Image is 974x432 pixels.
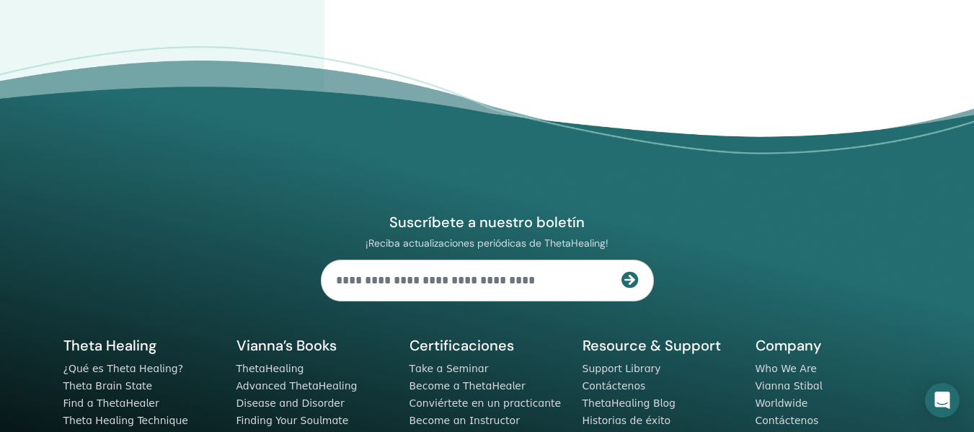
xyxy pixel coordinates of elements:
[756,415,819,426] a: Contáctenos
[409,397,562,409] a: Conviértete en un practicante
[409,415,520,426] a: Become an Instructor
[63,336,219,355] h5: Theta Healing
[236,380,358,392] a: Advanced ThetaHealing
[583,336,738,355] h5: Resource & Support
[583,380,646,392] a: Contáctenos
[756,380,823,392] a: Vianna Stibal
[236,336,392,355] h5: Vianna’s Books
[409,336,565,355] h5: Certificaciones
[409,363,489,374] a: Take a Seminar
[583,363,661,374] a: Support Library
[583,397,676,409] a: ThetaHealing Blog
[236,415,349,426] a: Finding Your Soulmate
[63,363,184,374] a: ¿Qué es Theta Healing?
[236,363,304,374] a: ThetaHealing
[756,363,817,374] a: Who We Are
[63,397,159,409] a: Find a ThetaHealer
[321,237,654,250] p: ¡Reciba actualizaciones periódicas de ThetaHealing!
[756,336,911,355] h5: Company
[63,415,188,426] a: Theta Healing Technique
[925,383,960,418] div: Open Intercom Messenger
[756,397,808,409] a: Worldwide
[583,415,671,426] a: Historias de éxito
[236,397,345,409] a: Disease and Disorder
[63,380,153,392] a: Theta Brain State
[321,213,654,232] h4: Suscríbete a nuestro boletín
[409,380,526,392] a: Become a ThetaHealer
